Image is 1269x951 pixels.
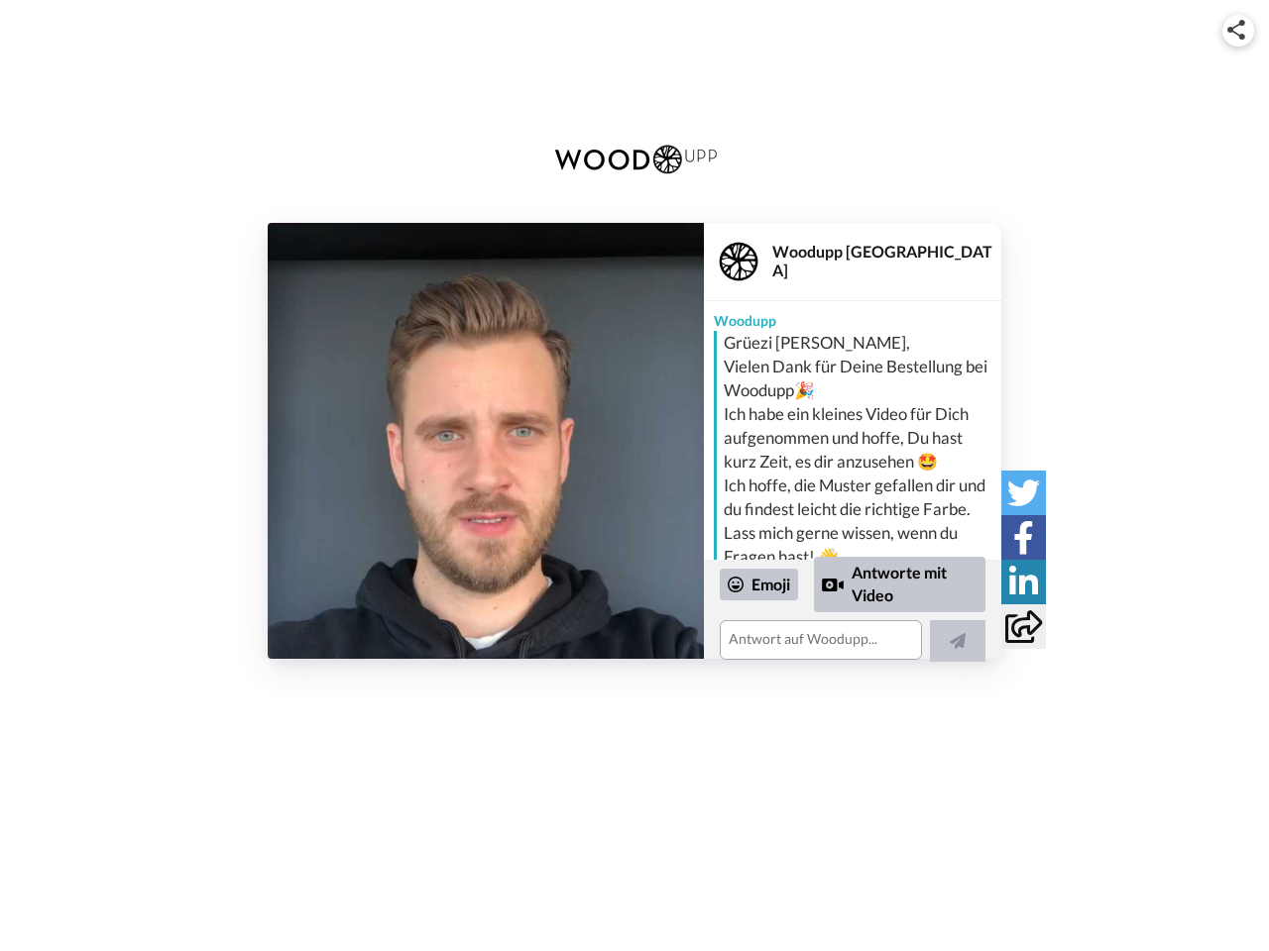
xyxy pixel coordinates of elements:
[822,573,844,596] div: Reply by Video
[814,557,985,611] div: Antworte mit Video
[772,242,1000,279] div: Woodupp [GEOGRAPHIC_DATA]
[724,331,996,569] div: Grüezi [PERSON_NAME], Vielen Dank für Deine Bestellung bei Woodupp🎉 Ich habe ein kleines Video fü...
[1227,20,1245,40] img: ic_share.svg
[720,569,798,600] div: Emoji
[268,223,704,659] img: 180e1fdb-295d-48c9-8001-97ccf134fa6f-thumb.jpg
[541,125,729,193] img: WoodUpp logo
[715,238,762,285] img: Profile Image
[704,301,1001,331] div: Woodupp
